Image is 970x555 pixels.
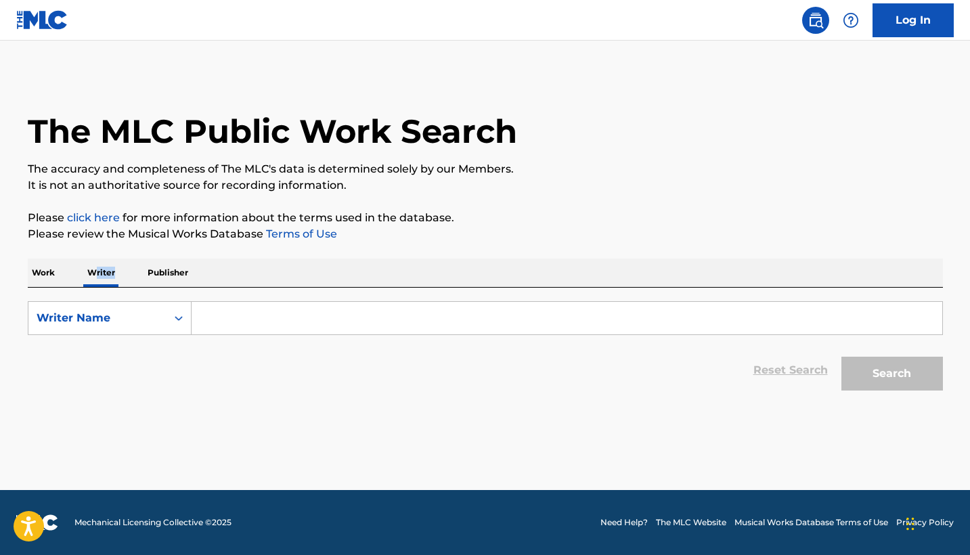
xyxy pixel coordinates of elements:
[906,504,914,544] div: Drag
[656,516,726,529] a: The MLC Website
[37,310,158,326] div: Writer Name
[16,514,58,531] img: logo
[74,516,232,529] span: Mechanical Licensing Collective © 2025
[873,3,954,37] a: Log In
[28,210,943,226] p: Please for more information about the terms used in the database.
[28,301,943,397] form: Search Form
[28,177,943,194] p: It is not an authoritative source for recording information.
[837,7,864,34] div: Help
[67,211,120,224] a: click here
[600,516,648,529] a: Need Help?
[896,516,954,529] a: Privacy Policy
[902,490,970,555] iframe: Chat Widget
[28,111,517,152] h1: The MLC Public Work Search
[802,7,829,34] a: Public Search
[83,259,119,287] p: Writer
[28,226,943,242] p: Please review the Musical Works Database
[843,12,859,28] img: help
[263,227,337,240] a: Terms of Use
[734,516,888,529] a: Musical Works Database Terms of Use
[28,259,59,287] p: Work
[808,12,824,28] img: search
[144,259,192,287] p: Publisher
[28,161,943,177] p: The accuracy and completeness of The MLC's data is determined solely by our Members.
[16,10,68,30] img: MLC Logo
